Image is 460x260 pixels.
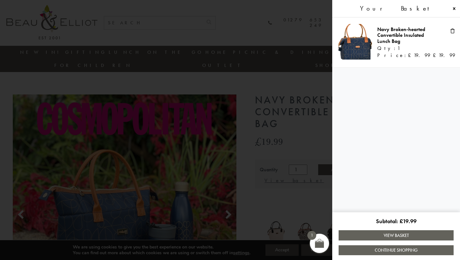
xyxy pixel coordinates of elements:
[360,5,435,12] span: Your Basket
[377,26,425,45] a: Navy Broken-hearted Convertible Insulated Lunch Bag
[400,217,417,225] bdi: 19.99
[307,231,316,240] span: 1
[408,52,414,59] span: £
[337,24,372,60] img: Navy Broken-hearted Convertible Insulated Lunch Bag
[400,217,403,225] span: £
[433,52,439,59] span: £
[377,45,430,51] div: Qty:
[339,245,454,255] a: Continue Shopping
[397,45,400,51] span: 1
[408,52,430,59] bdi: 19.99
[433,52,455,59] bdi: 19.99
[376,217,400,225] span: Subtotal
[339,230,454,240] a: View Basket
[377,53,430,58] div: Price:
